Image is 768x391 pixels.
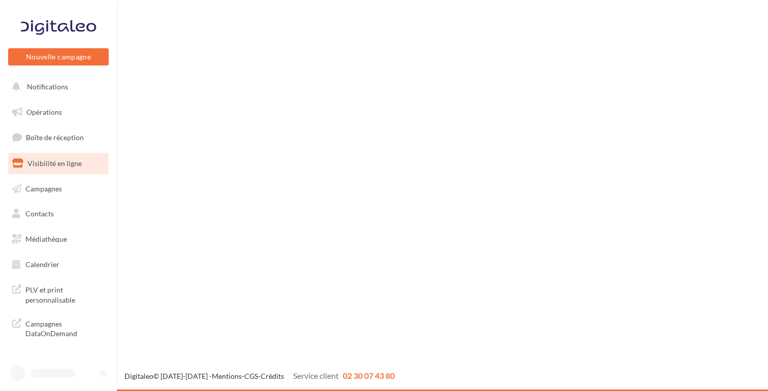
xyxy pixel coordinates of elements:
span: © [DATE]-[DATE] - - - [124,372,395,380]
a: Crédits [261,372,284,380]
a: Digitaleo [124,372,153,380]
span: 02 30 07 43 80 [343,371,395,380]
span: Visibilité en ligne [27,159,82,168]
span: Notifications [27,82,68,91]
span: PLV et print personnalisable [25,283,105,305]
a: Campagnes [6,178,111,200]
a: Contacts [6,203,111,224]
a: Boîte de réception [6,126,111,148]
a: Opérations [6,102,111,123]
span: Campagnes DataOnDemand [25,317,105,339]
a: Visibilité en ligne [6,153,111,174]
a: PLV et print personnalisable [6,279,111,309]
a: CGS [244,372,258,380]
span: Opérations [26,108,62,116]
button: Notifications [6,76,107,97]
span: Campagnes [25,184,62,192]
span: Boîte de réception [26,133,84,142]
span: Service client [293,371,339,380]
a: Campagnes DataOnDemand [6,313,111,343]
button: Nouvelle campagne [8,48,109,66]
a: Médiathèque [6,229,111,250]
span: Calendrier [25,260,59,269]
span: Contacts [25,209,54,218]
span: Médiathèque [25,235,67,243]
a: Calendrier [6,254,111,275]
a: Mentions [212,372,242,380]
